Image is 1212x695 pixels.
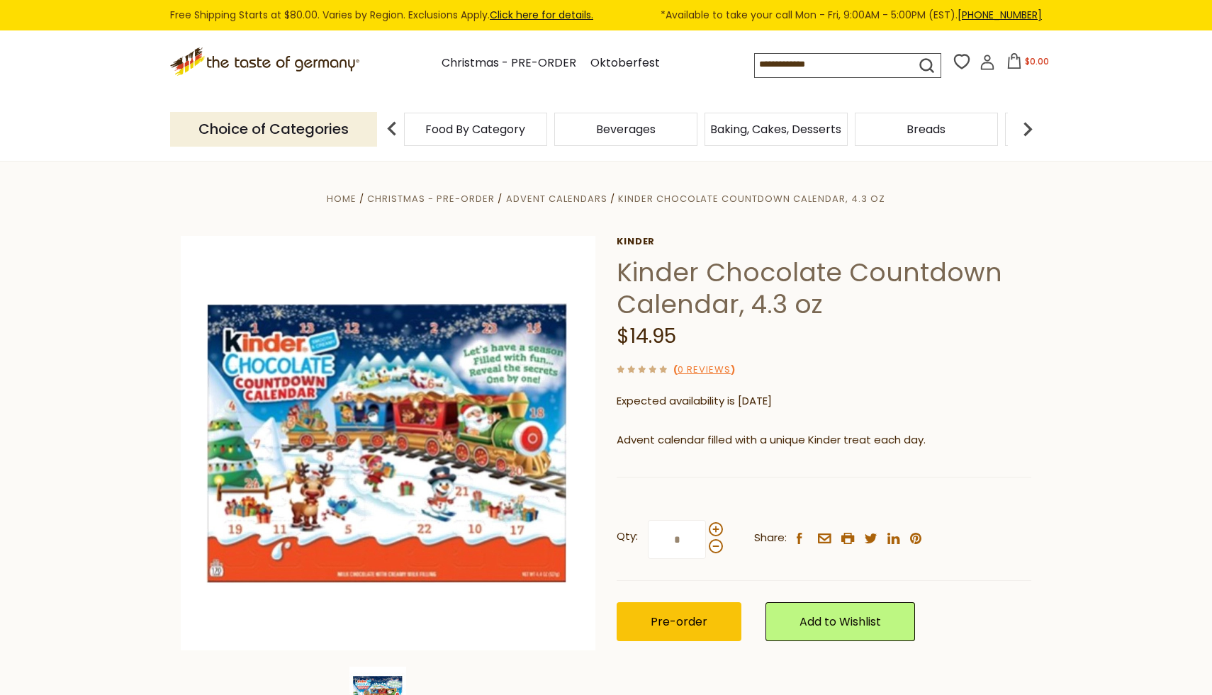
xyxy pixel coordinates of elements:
span: *Available to take your call Mon - Fri, 9:00AM - 5:00PM (EST). [661,7,1042,23]
img: previous arrow [378,115,406,143]
button: Pre-order [617,602,741,641]
a: Click here for details. [490,8,593,22]
p: Choice of Categories [170,112,377,147]
div: Free Shipping Starts at $80.00. Varies by Region. Exclusions Apply. [170,7,1042,23]
a: Food By Category [425,124,525,135]
span: Pre-order [651,614,707,630]
a: 0 Reviews [678,363,731,378]
button: $0.00 [998,53,1058,74]
a: Baking, Cakes, Desserts [710,124,841,135]
a: Add to Wishlist [765,602,915,641]
span: ( ) [673,363,735,376]
p: Advent calendar filled with a unique Kinder treat each day. [617,431,1031,449]
input: Qty: [648,520,706,559]
span: Share: [754,529,787,547]
img: next arrow [1014,115,1042,143]
h1: Kinder Chocolate Countdown Calendar, 4.3 oz [617,256,1031,320]
p: Expected availability is [DATE] [617,392,1031,410]
a: Beverages [596,124,656,135]
a: Oktoberfest [590,54,660,73]
span: $14.95 [617,322,676,350]
a: Advent Calendars [506,192,607,205]
a: Kinder [617,236,1031,247]
a: Christmas - PRE-ORDER [442,54,576,73]
a: Kinder Chocolate Countdown Calendar, 4.3 oz [618,192,885,205]
img: Kinder Chocolate Countdown Calendar [181,236,595,650]
a: Breads [907,124,946,135]
span: $0.00 [1025,55,1049,67]
a: [PHONE_NUMBER] [958,8,1042,22]
strong: Qty: [617,528,638,546]
a: Home [327,192,357,205]
a: Christmas - PRE-ORDER [367,192,495,205]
